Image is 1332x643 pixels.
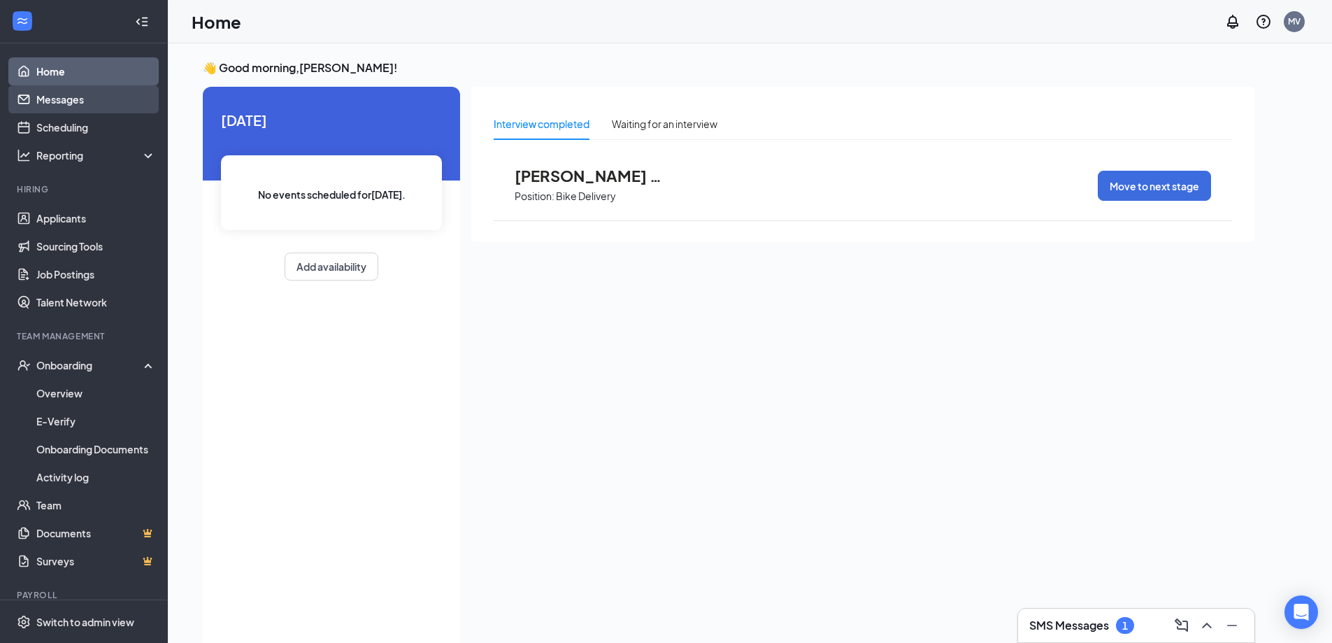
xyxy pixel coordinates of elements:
[258,187,406,202] span: No events scheduled for [DATE] .
[15,14,29,28] svg: WorkstreamLogo
[36,491,156,519] a: Team
[1029,618,1109,633] h3: SMS Messages
[1221,614,1243,637] button: Minimize
[17,183,153,195] div: Hiring
[17,330,153,342] div: Team Management
[515,190,554,203] p: Position:
[36,85,156,113] a: Messages
[1098,171,1211,201] button: Move to next stage
[1173,617,1190,634] svg: ComposeMessage
[612,116,717,132] div: Waiting for an interview
[203,60,1254,76] h3: 👋 Good morning, [PERSON_NAME] !
[36,435,156,463] a: Onboarding Documents
[1196,614,1218,637] button: ChevronUp
[17,615,31,629] svg: Settings
[1198,617,1215,634] svg: ChevronUp
[285,253,378,281] button: Add availability
[36,288,156,316] a: Talent Network
[1255,13,1272,30] svg: QuestionInfo
[135,15,149,29] svg: Collapse
[1224,617,1240,634] svg: Minimize
[17,589,153,601] div: Payroll
[36,379,156,407] a: Overview
[515,167,668,185] span: [PERSON_NAME] Tirlache
[1284,595,1318,629] div: Open Intercom Messenger
[36,113,156,141] a: Scheduling
[556,190,616,203] p: Bike Delivery
[221,109,442,131] span: [DATE]
[36,232,156,260] a: Sourcing Tools
[1224,13,1241,30] svg: Notifications
[36,615,134,629] div: Switch to admin view
[17,358,31,372] svg: UserCheck
[36,260,156,288] a: Job Postings
[1170,614,1193,637] button: ComposeMessage
[36,148,157,162] div: Reporting
[494,116,589,132] div: Interview completed
[36,547,156,575] a: SurveysCrown
[36,358,144,372] div: Onboarding
[1122,620,1128,632] div: 1
[192,10,241,34] h1: Home
[36,204,156,232] a: Applicants
[36,57,156,85] a: Home
[36,407,156,435] a: E-Verify
[17,148,31,162] svg: Analysis
[36,463,156,491] a: Activity log
[1288,15,1301,27] div: MV
[36,519,156,547] a: DocumentsCrown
